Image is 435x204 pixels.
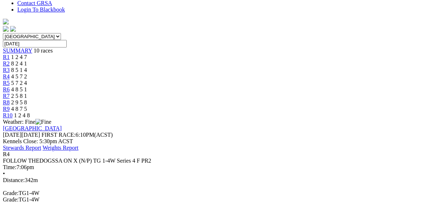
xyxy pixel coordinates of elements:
div: 342m [3,177,432,183]
a: R1 [3,54,10,60]
span: Distance: [3,177,25,183]
a: Login To Blackbook [17,6,65,13]
span: Grade: [3,196,19,203]
img: Fine [35,119,51,125]
span: 1 2 4 7 [11,54,27,60]
a: R4 [3,73,10,80]
a: R9 [3,106,10,112]
span: 6:10PM(ACST) [41,132,113,138]
span: 4 5 7 2 [11,73,27,80]
a: R3 [3,67,10,73]
div: 7:06pm [3,164,432,171]
a: [GEOGRAPHIC_DATA] [3,125,62,131]
span: Time: [3,164,17,170]
span: 10 races [34,47,53,54]
a: Stewards Report [3,145,41,151]
a: R6 [3,86,10,92]
a: R2 [3,60,10,67]
img: facebook.svg [3,26,9,32]
span: Weather: Fine [3,119,51,125]
span: 8 2 4 1 [11,60,27,67]
span: 8 5 1 4 [11,67,27,73]
input: Select date [3,40,67,47]
span: [DATE] [3,132,40,138]
span: FIRST RACE: [41,132,75,138]
span: R4 [3,151,10,157]
a: R5 [3,80,10,86]
div: TG1-4W [3,196,432,203]
span: Grade: [3,190,19,196]
img: logo-grsa-white.png [3,19,9,24]
span: 5 7 2 4 [11,80,27,86]
span: 2 9 5 8 [11,99,27,105]
span: 4 8 7 5 [11,106,27,112]
a: R8 [3,99,10,105]
div: Kennels Close: 5:30pm ACST [3,138,432,145]
div: TG1-4W [3,190,432,196]
span: 1 2 4 8 [14,112,30,118]
div: FOLLOW THEDOGSSA ON X (N/P) TG 1-4W Series 4 F PR2 [3,158,432,164]
span: 4 8 5 1 [11,86,27,92]
a: Weights Report [43,145,79,151]
a: R10 [3,112,13,118]
span: 2 5 8 1 [11,93,27,99]
span: [DATE] [3,132,22,138]
a: SUMMARY [3,47,32,54]
a: R7 [3,93,10,99]
img: twitter.svg [10,26,16,32]
span: • [3,171,5,177]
